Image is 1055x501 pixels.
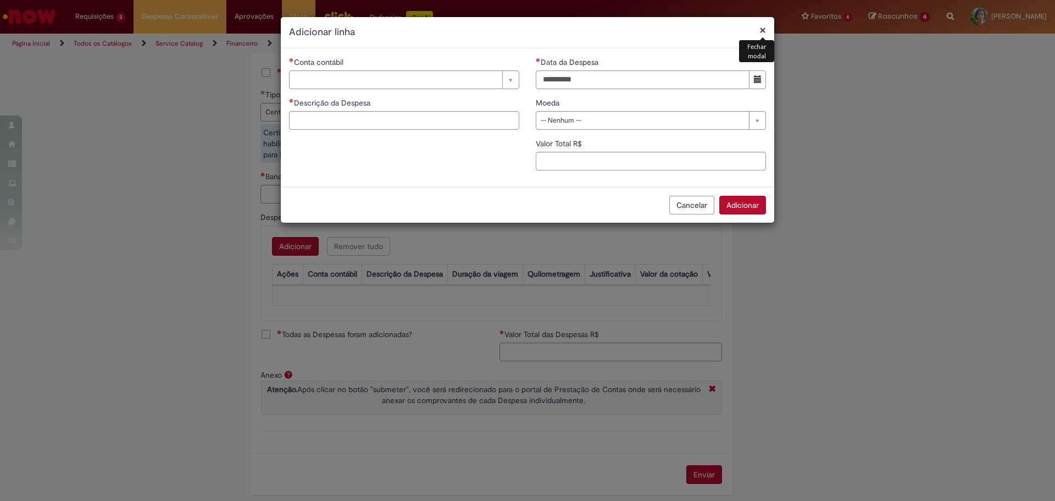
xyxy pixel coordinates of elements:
[541,57,601,67] span: Data da Despesa
[749,70,766,89] button: Mostrar calendário para Data da Despesa
[536,58,541,62] span: Necessários
[289,111,519,130] input: Descrição da Despesa
[739,40,774,62] div: Fechar modal
[294,98,373,108] span: Descrição da Despesa
[541,112,743,129] span: -- Nenhum --
[536,98,562,108] span: Moeda
[536,152,766,170] input: Valor Total R$
[719,196,766,214] button: Adicionar
[289,98,294,103] span: Necessários
[294,57,346,67] span: Necessários - Conta contábil
[289,25,766,40] h2: Adicionar linha
[759,24,766,36] button: Fechar modal
[289,70,519,89] a: Limpar campo Conta contábil
[536,139,584,148] span: Valor Total R$
[289,58,294,62] span: Necessários
[536,70,749,89] input: Data da Despesa
[669,196,714,214] button: Cancelar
